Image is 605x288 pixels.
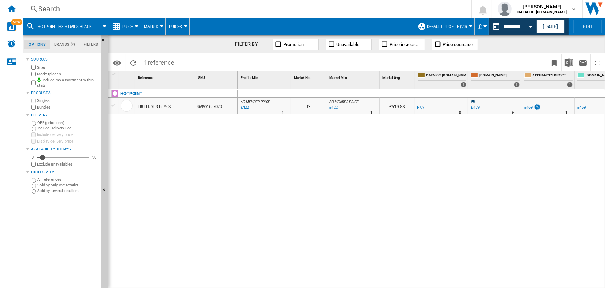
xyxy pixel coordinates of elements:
[31,105,36,110] input: Bundles
[565,58,573,67] img: excel-24x24.png
[461,82,466,87] div: 1 offers sold by CATALOG BEKO.UK
[523,104,541,111] div: £469
[329,100,359,104] span: AO MEMBER PRICE
[512,109,514,116] div: Delivery Time : 6 days
[523,71,574,89] div: APPLIANCES DIRECT 1 offers sold by APPLIANCES DIRECT
[31,99,36,103] input: Singles
[7,40,16,48] img: alerts-logo.svg
[30,155,35,160] div: 0
[31,146,98,152] div: Availability 10 Days
[37,188,98,194] label: Sold by several retailers
[32,121,36,126] input: OFF (price only)
[524,19,537,32] button: Open calendar
[31,72,36,76] input: Marketplaces
[294,76,311,80] span: Market No.
[31,65,36,70] input: Sites
[517,3,567,10] span: [PERSON_NAME]
[534,104,541,110] img: promotionV3.png
[273,39,319,50] button: Promotion
[144,24,158,29] span: Matrix
[37,71,98,77] label: Marketplaces
[38,4,453,14] div: Search
[443,42,473,47] span: Price decrease
[121,71,135,82] div: Sort None
[379,39,425,50] button: Price increase
[292,71,326,82] div: Sort None
[489,19,503,34] button: md-calendar
[562,54,576,71] button: Download in Excel
[577,105,586,110] div: £469
[197,71,237,82] div: Sort None
[37,77,41,82] img: mysite-bg-18x18.png
[37,183,98,188] label: Sold by only one retailer
[292,71,326,82] div: Market No. Sort None
[169,18,186,35] button: Prices
[31,139,36,144] input: Display delivery price
[381,71,415,82] div: Sort None
[24,40,50,49] md-tab-item: Options
[37,77,98,88] label: Include my assortment within stats
[112,18,136,35] div: Price
[37,177,98,182] label: All references
[329,76,347,80] span: Market Min
[138,76,153,80] span: Reference
[471,105,480,110] div: £459
[79,40,102,49] md-tab-item: Filters
[427,18,471,35] button: Default profile (20)
[37,162,98,167] label: Exclude unavailables
[536,20,565,33] button: [DATE]
[390,42,419,47] span: Price increase
[37,154,89,161] md-slider: Availability
[37,139,98,144] label: Display delivery price
[381,71,415,82] div: Market Avg Sort None
[565,109,567,116] div: Delivery Time : 1 day
[37,126,98,131] label: Include Delivery Fee
[370,109,372,116] div: Delivery Time : 1 day
[241,76,258,80] span: Profile Min
[31,79,36,87] input: Include my assortment within stats
[126,54,140,71] button: Reload
[328,104,338,111] div: Last updated : Friday, 19 September 2025 01:00
[90,155,98,160] div: 90
[282,109,284,116] div: Delivery Time : 1 day
[31,57,98,62] div: Sources
[478,18,485,35] button: £
[574,20,602,33] button: Edit
[144,18,162,35] div: Matrix
[284,42,304,47] span: Promotion
[489,18,535,35] div: This report is based on a date in the past.
[140,54,178,69] span: 1
[239,71,291,82] div: Sort None
[38,24,92,29] span: HOTPOINT H8IHT59LS BLACK
[459,109,461,116] div: Delivery Time : 0 day
[198,76,205,80] span: SKU
[122,24,133,29] span: Price
[567,82,573,87] div: 1 offers sold by APPLIANCES DIRECT
[291,98,326,114] div: 13
[547,54,561,71] button: Bookmark this report
[239,71,291,82] div: Profile Min Sort None
[524,105,533,110] div: £469
[235,41,265,48] div: FILTER BY
[7,22,16,31] img: wise-card.svg
[426,73,466,79] span: CATALOG [DOMAIN_NAME]
[197,71,237,82] div: SKU Sort None
[32,127,36,131] input: Include Delivery Fee
[101,35,110,48] button: Hide
[37,105,98,110] label: Bundles
[326,39,372,50] button: Unavailable
[478,23,482,30] span: £
[427,24,467,29] span: Default profile (20)
[136,71,195,82] div: Sort None
[470,71,521,89] div: [DOMAIN_NAME] 1 offers sold by AMAZON.CO.UK
[195,98,237,114] div: 869991657020
[120,90,142,98] div: Click to filter on that brand
[37,98,98,103] label: Singles
[337,42,360,47] span: Unavailable
[26,18,105,35] div: HOTPOINT H8IHT59LS BLACK
[37,120,98,126] label: OFF (price only)
[380,98,415,114] div: £519.83
[479,73,520,79] span: [DOMAIN_NAME]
